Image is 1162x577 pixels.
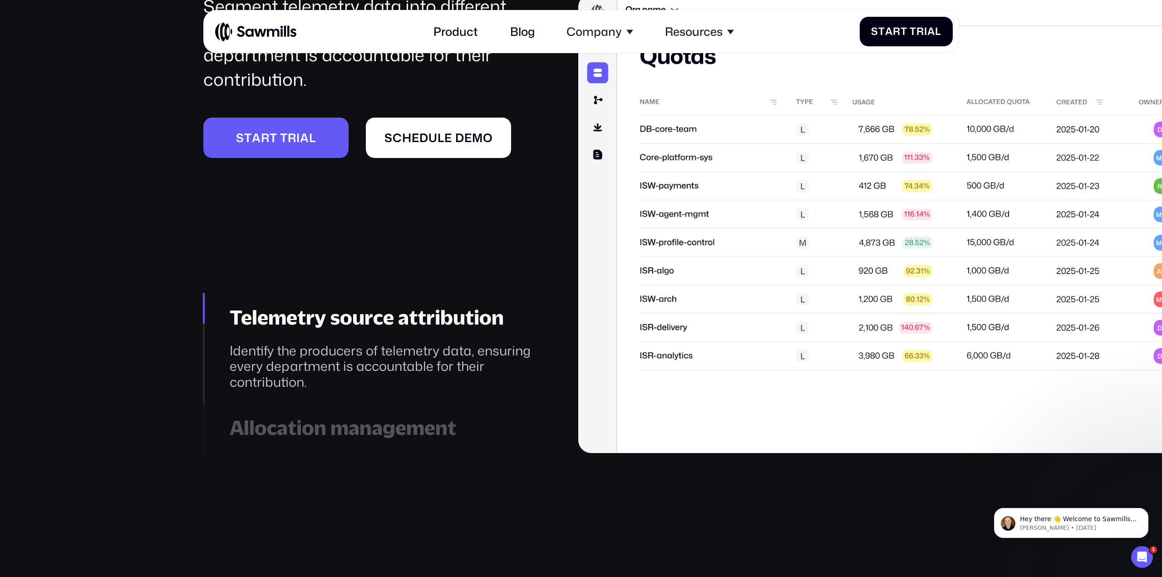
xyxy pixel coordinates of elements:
[428,131,438,145] span: u
[300,131,309,145] span: a
[910,25,916,38] span: T
[384,131,393,145] span: S
[393,131,402,145] span: c
[901,25,907,38] span: t
[885,25,893,38] span: a
[280,131,288,145] span: t
[455,131,464,145] span: d
[425,16,487,47] a: Product
[236,131,244,145] span: S
[472,131,483,145] span: m
[296,131,300,145] span: i
[860,17,953,46] a: StartTrial
[419,131,428,145] span: d
[916,25,924,38] span: r
[438,131,444,145] span: l
[502,16,543,47] a: Blog
[665,25,723,39] div: Resources
[878,25,885,38] span: t
[558,16,642,47] div: Company
[935,25,941,38] span: l
[402,131,412,145] span: h
[230,416,537,440] div: Allocation management
[366,118,511,158] a: Scheduledemo
[230,343,537,390] div: Identify the producers of telemetry data, ensuring every department is accountable for their cont...
[288,131,296,145] span: r
[1131,546,1153,568] iframe: Intercom live chat
[309,131,316,145] span: l
[444,131,452,145] span: e
[270,131,277,145] span: t
[412,131,419,145] span: e
[893,25,901,38] span: r
[203,118,349,158] a: Starttrial
[252,131,261,145] span: a
[230,306,537,330] div: Telemetry source attribution
[1150,546,1157,553] span: 1
[39,35,157,43] p: Message from Winston, sent 1d ago
[566,25,622,39] div: Company
[924,25,927,38] span: i
[483,131,493,145] span: o
[244,131,252,145] span: t
[927,25,935,38] span: a
[980,489,1162,552] iframe: Intercom notifications message
[871,25,878,38] span: S
[39,26,156,79] span: Hey there 👋 Welcome to Sawmills. The smart telemetry management platform that solves cost, qualit...
[464,131,472,145] span: e
[656,16,743,47] div: Resources
[261,131,270,145] span: r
